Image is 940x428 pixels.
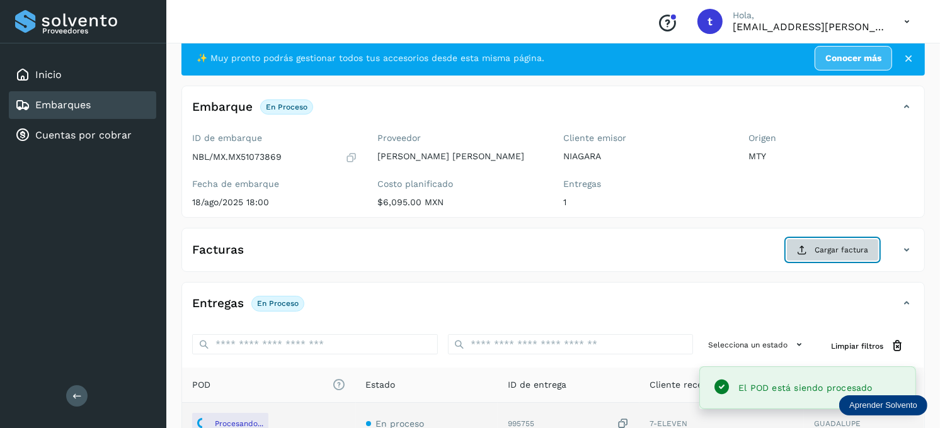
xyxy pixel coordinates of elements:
[35,129,132,141] a: Cuentas por cobrar
[563,197,729,208] p: 1
[821,334,914,358] button: Limpiar filtros
[749,133,915,144] label: Origen
[266,103,307,111] p: En proceso
[749,151,915,162] p: MTY
[703,334,811,355] button: Selecciona un estado
[738,383,873,393] span: El POD está siendo procesado
[849,400,917,410] p: Aprender Solvento
[215,419,263,428] p: Procesando...
[9,91,156,119] div: Embarques
[508,378,566,391] span: ID de entrega
[378,151,544,162] p: [PERSON_NAME] [PERSON_NAME]
[35,69,62,81] a: Inicio
[192,133,358,144] label: ID de embarque
[733,21,884,33] p: transportes.lg.lozano@gmail.com
[192,378,346,391] span: POD
[733,10,884,21] p: Hola,
[182,96,924,128] div: EmbarqueEn proceso
[786,239,879,261] button: Cargar factura
[197,52,544,65] span: ✨ Muy pronto podrás gestionar todos tus accesorios desde esta misma página.
[192,197,358,208] p: 18/ago/2025 18:00
[366,378,396,391] span: Estado
[182,239,924,271] div: FacturasCargar factura
[182,293,924,324] div: EntregasEn proceso
[192,243,244,257] h4: Facturas
[563,151,729,162] p: NIAGARA
[192,152,282,162] p: NBL/MX.MX51073869
[839,395,927,415] div: Aprender Solvento
[257,299,299,308] p: En proceso
[378,197,544,208] p: $6,095.00 MXN
[192,296,244,311] h4: Entregas
[815,244,868,256] span: Cargar factura
[9,61,156,89] div: Inicio
[35,99,91,111] a: Embarques
[9,121,156,149] div: Cuentas por cobrar
[563,133,729,144] label: Cliente emisor
[192,179,358,189] label: Fecha de embarque
[650,378,721,391] span: Cliente receptor
[815,46,892,70] a: Conocer más
[192,100,253,115] h4: Embarque
[831,341,883,352] span: Limpiar filtros
[563,179,729,189] label: Entregas
[378,179,544,189] label: Costo planificado
[42,26,151,35] p: Proveedores
[378,133,544,144] label: Proveedor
